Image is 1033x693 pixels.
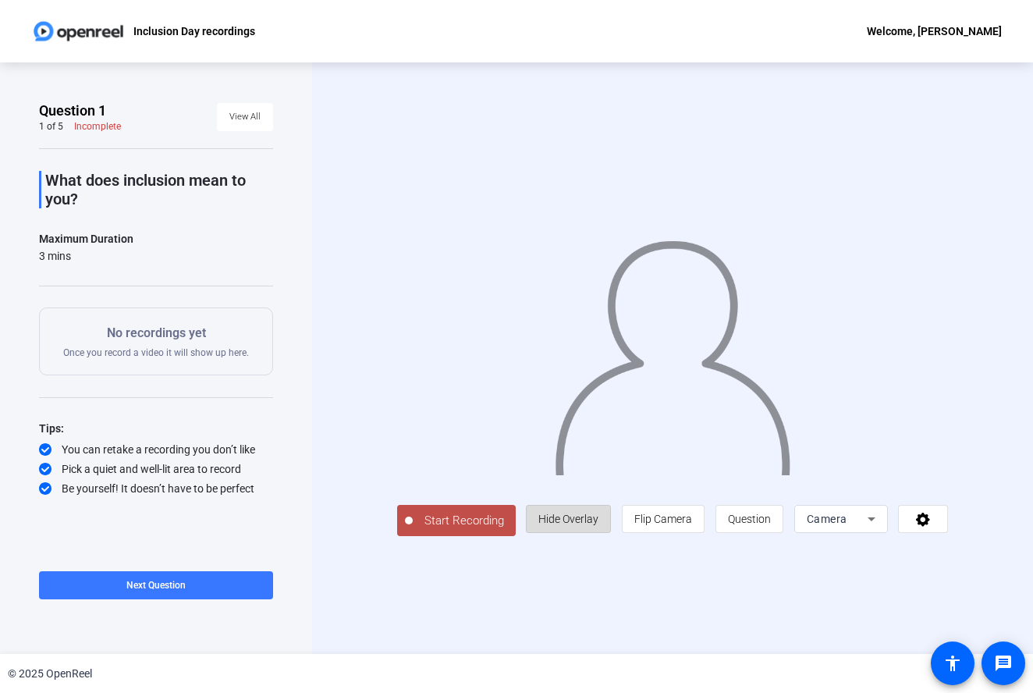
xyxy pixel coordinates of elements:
span: Next Question [126,580,186,591]
p: Inclusion Day recordings [133,22,255,41]
span: Hide Overlay [538,513,598,525]
div: 3 mins [39,248,133,264]
div: Be yourself! It doesn’t have to be perfect [39,481,273,496]
span: Camera [807,513,847,525]
p: What does inclusion mean to you? [45,171,273,208]
button: Hide Overlay [526,505,611,533]
mat-icon: accessibility [943,654,962,673]
button: Next Question [39,571,273,599]
div: Incomplete [74,120,121,133]
button: Flip Camera [622,505,705,533]
button: Question [715,505,783,533]
div: © 2025 OpenReel [8,666,92,682]
div: 1 of 5 [39,120,63,133]
div: Once you record a video it will show up here. [63,324,249,359]
div: Pick a quiet and well-lit area to record [39,461,273,477]
p: No recordings yet [63,324,249,343]
button: View All [217,103,273,131]
div: Maximum Duration [39,229,133,248]
img: OpenReel logo [31,16,126,47]
div: You can retake a recording you don’t like [39,442,273,457]
mat-icon: message [994,654,1013,673]
span: Start Recording [413,512,516,530]
span: View All [229,105,261,129]
span: Question [728,513,771,525]
span: Flip Camera [634,513,692,525]
div: Tips: [39,419,273,438]
span: Question 1 [39,101,106,120]
div: Welcome, [PERSON_NAME] [867,22,1002,41]
button: Start Recording [397,505,516,536]
img: overlay [553,226,792,474]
